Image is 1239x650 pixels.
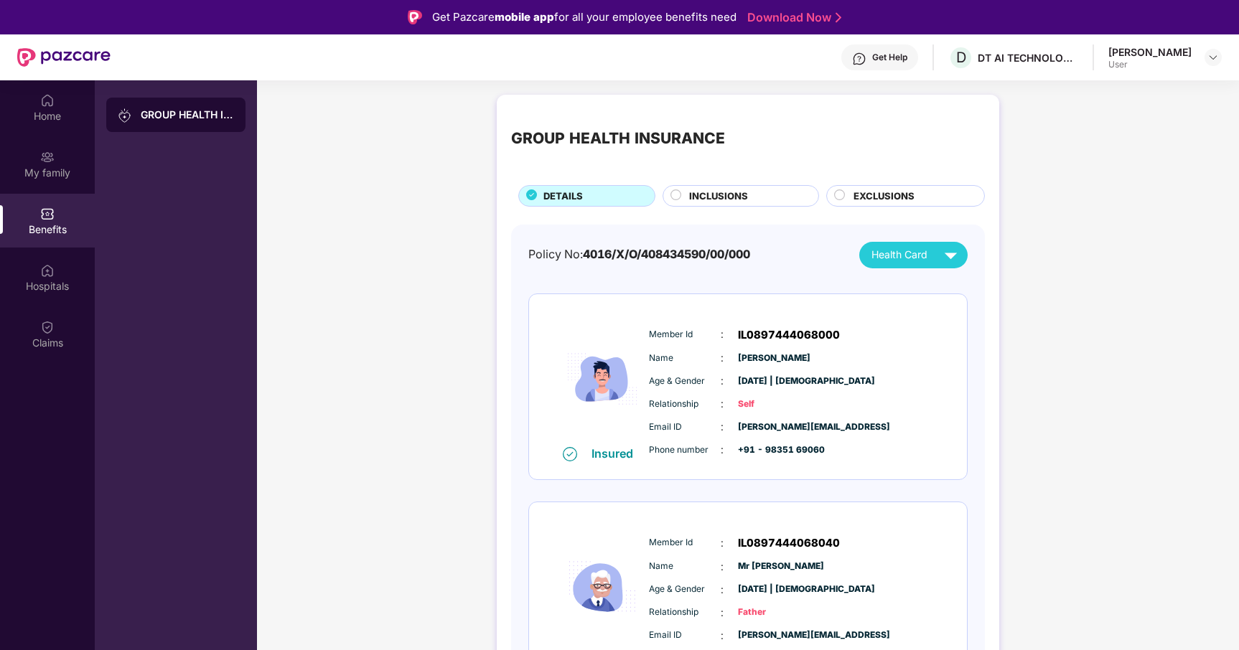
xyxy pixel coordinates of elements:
[738,628,810,642] span: [PERSON_NAME][EMAIL_ADDRESS]
[738,583,810,596] span: [DATE] | [DEMOGRAPHIC_DATA]
[871,247,927,263] span: Health Card
[649,328,721,342] span: Member Id
[583,247,750,261] span: 4016/X/O/408434590/00/000
[854,189,915,204] span: EXCLUSIONS
[559,312,645,446] img: icon
[40,150,55,164] img: svg+xml;base64,PHN2ZyB3aWR0aD0iMjAiIGhlaWdodD0iMjAiIHZpZXdCb3g9IjAgMCAyMCAyMCIgZmlsbD0ibm9uZSIgeG...
[649,420,721,434] span: Email ID
[649,536,721,550] span: Member Id
[649,583,721,596] span: Age & Gender
[859,242,968,268] button: Health Card
[495,10,554,24] strong: mobile app
[649,628,721,642] span: Email ID
[17,48,111,67] img: New Pazcare Logo
[649,443,721,457] span: Phone number
[721,373,724,389] span: :
[1108,59,1192,70] div: User
[721,396,724,412] span: :
[511,126,725,150] div: GROUP HEALTH INSURANCE
[40,320,55,334] img: svg+xml;base64,PHN2ZyBpZD0iQ2xhaW0iIHhtbG5zPSJodHRwOi8vd3d3LnczLm9yZy8yMDAwL3N2ZyIgd2lkdGg9IjIwIi...
[938,242,963,268] img: svg+xml;base64,PHN2ZyB4bWxucz0iaHR0cDovL3d3dy53My5vcmcvMjAwMC9zdmciIHZpZXdCb3g9IjAgMCAyNCAyNCIgd2...
[738,352,810,365] span: [PERSON_NAME]
[40,93,55,108] img: svg+xml;base64,PHN2ZyBpZD0iSG9tZSIgeG1sbnM9Imh0dHA6Ly93d3cudzMub3JnLzIwMDAvc3ZnIiB3aWR0aD0iMjAiIG...
[543,189,583,204] span: DETAILS
[738,375,810,388] span: [DATE] | [DEMOGRAPHIC_DATA]
[721,605,724,621] span: :
[738,397,810,411] span: Self
[563,447,577,461] img: svg+xml;base64,PHN2ZyB4bWxucz0iaHR0cDovL3d3dy53My5vcmcvMjAwMC9zdmciIHdpZHRoPSIxNiIgaGVpZ2h0PSIxNi...
[852,52,866,66] img: svg+xml;base64,PHN2ZyBpZD0iSGVscC0zMngzMiIgeG1sbnM9Imh0dHA6Ly93d3cudzMub3JnLzIwMDAvc3ZnIiB3aWR0aD...
[738,534,840,552] span: IL0897444068040
[738,326,840,344] span: IL0897444068000
[747,10,837,25] a: Download Now
[432,9,737,26] div: Get Pazcare for all your employee benefits need
[721,535,724,551] span: :
[118,108,132,123] img: svg+xml;base64,PHN2ZyB3aWR0aD0iMjAiIGhlaWdodD0iMjAiIHZpZXdCb3g9IjAgMCAyMCAyMCIgZmlsbD0ibm9uZSIgeG...
[721,628,724,644] span: :
[721,326,724,342] span: :
[1108,45,1192,59] div: [PERSON_NAME]
[721,582,724,598] span: :
[649,352,721,365] span: Name
[738,420,810,434] span: [PERSON_NAME][EMAIL_ADDRESS]
[40,207,55,221] img: svg+xml;base64,PHN2ZyBpZD0iQmVuZWZpdHMiIHhtbG5zPSJodHRwOi8vd3d3LnczLm9yZy8yMDAwL3N2ZyIgd2lkdGg9Ij...
[649,560,721,573] span: Name
[956,49,966,66] span: D
[721,442,724,458] span: :
[592,446,642,461] div: Insured
[649,606,721,619] span: Relationship
[738,606,810,619] span: Father
[649,397,721,411] span: Relationship
[721,350,724,366] span: :
[721,419,724,435] span: :
[141,108,234,122] div: GROUP HEALTH INSURANCE
[528,245,750,263] div: Policy No:
[978,51,1078,65] div: DT AI TECHNOLOGIES PRIVATE LIMITED
[689,189,748,204] span: INCLUSIONS
[836,10,841,25] img: Stroke
[872,52,907,63] div: Get Help
[40,263,55,278] img: svg+xml;base64,PHN2ZyBpZD0iSG9zcGl0YWxzIiB4bWxucz0iaHR0cDovL3d3dy53My5vcmcvMjAwMC9zdmciIHdpZHRoPS...
[408,10,422,24] img: Logo
[649,375,721,388] span: Age & Gender
[1207,52,1219,63] img: svg+xml;base64,PHN2ZyBpZD0iRHJvcGRvd24tMzJ4MzIiIHhtbG5zPSJodHRwOi8vd3d3LnczLm9yZy8yMDAwL3N2ZyIgd2...
[721,559,724,575] span: :
[738,443,810,457] span: +91 - 98351 69060
[738,560,810,573] span: Mr [PERSON_NAME]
